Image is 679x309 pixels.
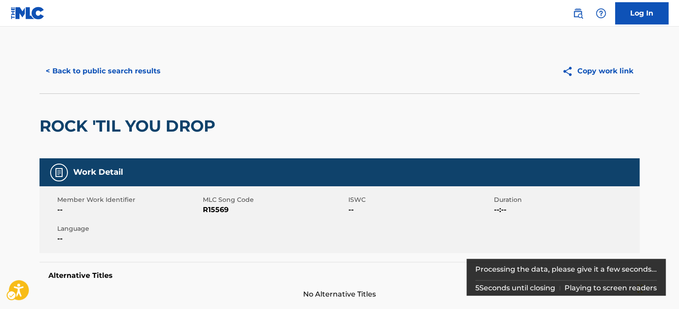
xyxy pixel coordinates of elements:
[475,259,657,280] div: Processing the data, please give it a few seconds...
[556,60,640,82] button: Copy work link
[348,205,492,215] span: --
[39,289,640,300] span: No Alternative Titles
[475,284,479,292] span: 5
[39,60,167,82] button: < Back to public search results
[572,8,583,19] img: search
[54,167,64,178] img: Work Detail
[203,205,346,215] span: R15569
[57,205,201,215] span: --
[48,271,631,280] h5: Alternative Titles
[39,116,220,136] h2: ROCK 'TIL YOU DROP
[494,195,637,205] span: Duration
[57,195,201,205] span: Member Work Identifier
[562,66,577,77] img: Copy work link
[57,233,201,244] span: --
[596,8,606,19] img: help
[11,7,45,20] img: MLC Logo
[348,195,492,205] span: ISWC
[494,205,637,215] span: --:--
[615,2,668,24] a: Log In
[57,224,201,233] span: Language
[73,167,123,177] h5: Work Detail
[203,195,346,205] span: MLC Song Code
